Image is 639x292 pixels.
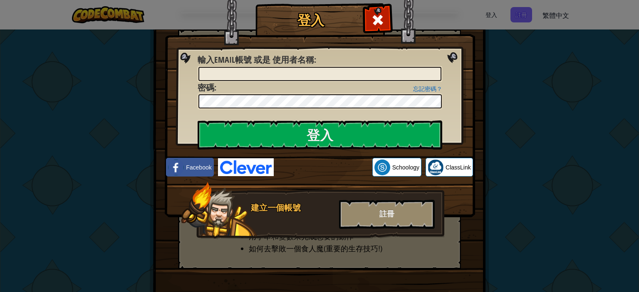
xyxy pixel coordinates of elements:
[198,120,442,150] input: 登入
[274,158,372,177] iframe: 「使用 Google 帳戶登入」按鈕
[428,159,443,175] img: classlink-logo-small.png
[198,82,216,94] label: :
[198,82,214,93] span: 密碼
[339,200,435,229] div: 註冊
[198,54,316,66] label: :
[186,163,211,172] span: Facebook
[392,163,419,172] span: Schoology
[251,202,334,214] div: 建立一個帳號
[446,163,471,172] span: ClassLink
[374,159,390,175] img: schoology.png
[258,13,364,27] h1: 登入
[218,158,274,176] img: clever-logo-blue.png
[413,86,442,92] a: 忘記密碼？
[198,54,314,65] span: 輸入Email帳號 或是 使用者名稱
[168,159,184,175] img: facebook_small.png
